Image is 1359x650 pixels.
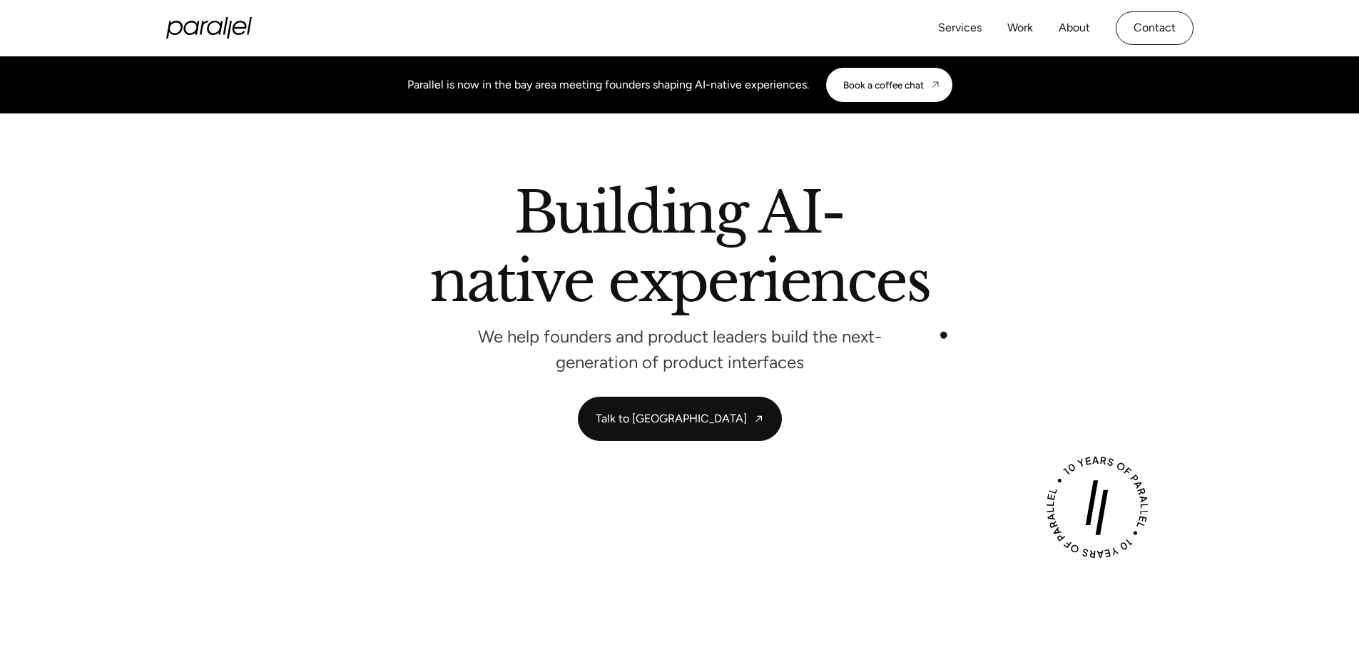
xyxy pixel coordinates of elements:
div: Parallel is now in the bay area meeting founders shaping AI-native experiences. [407,76,809,93]
a: Services [938,18,982,39]
div: Book a coffee chat [843,79,924,91]
a: home [166,17,252,39]
p: We help founders and product leaders build the next-generation of product interfaces [466,330,894,368]
a: Contact [1116,11,1193,45]
img: CTA arrow image [930,79,941,91]
a: About [1059,18,1090,39]
a: Work [1007,18,1033,39]
h2: Building AI-native experiences [273,185,1086,315]
a: Book a coffee chat [826,68,952,102]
